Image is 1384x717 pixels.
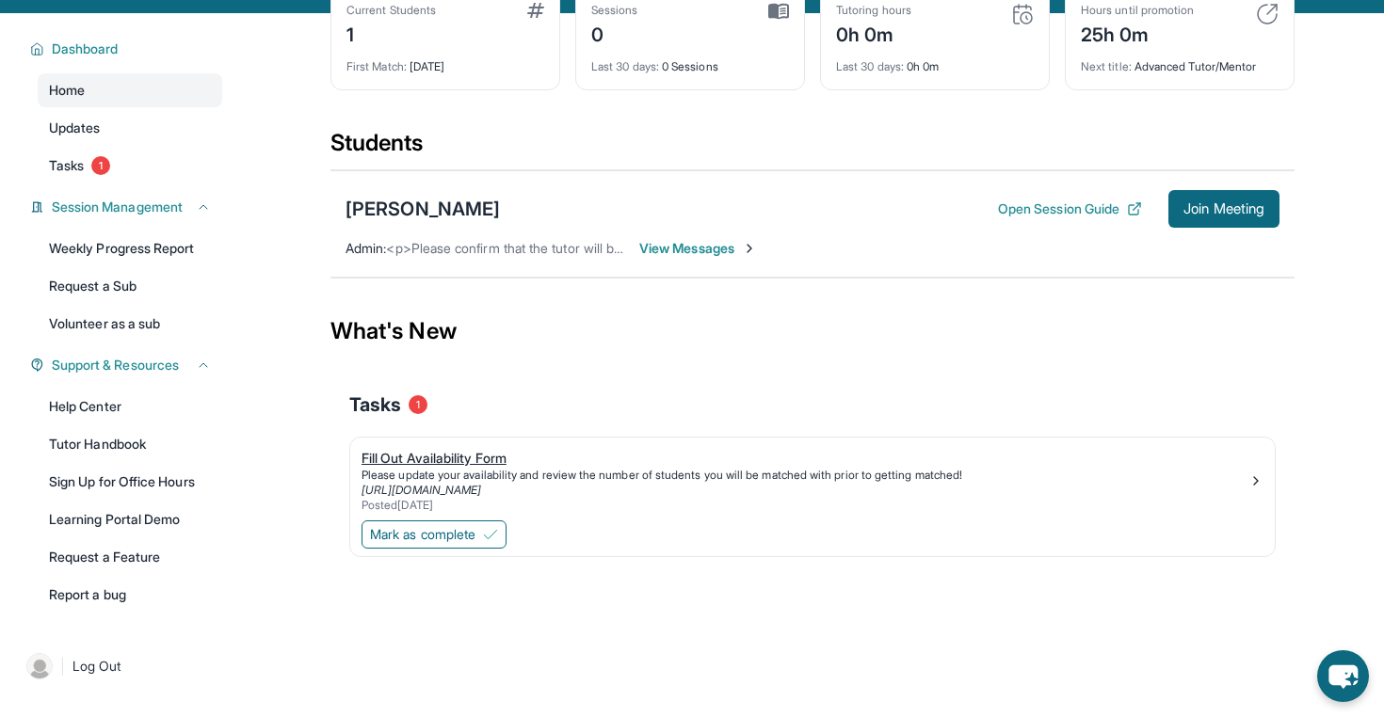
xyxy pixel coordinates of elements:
a: Home [38,73,222,107]
span: Tasks [349,391,401,418]
span: Last 30 days : [836,59,904,73]
div: 0 [591,18,638,48]
button: chat-button [1317,650,1369,702]
button: Join Meeting [1168,190,1279,228]
button: Mark as complete [362,520,507,549]
div: What's New [330,290,1295,373]
img: card [1256,3,1279,25]
span: Dashboard [52,40,119,58]
a: Help Center [38,390,222,423]
span: Updates [49,119,101,137]
a: Updates [38,111,222,145]
span: Support & Resources [52,356,179,374]
span: View Messages [639,239,757,258]
a: [URL][DOMAIN_NAME] [362,483,481,497]
a: Request a Feature [38,540,222,574]
button: Session Management [44,198,211,216]
img: card [1011,3,1034,25]
span: 1 [409,395,427,414]
span: Mark as complete [370,525,475,544]
div: [DATE] [346,48,544,74]
img: user-img [26,653,53,679]
a: Weekly Progress Report [38,231,222,265]
img: Chevron-Right [742,241,757,256]
a: Volunteer as a sub [38,307,222,341]
div: [PERSON_NAME] [346,196,500,222]
a: Sign Up for Office Hours [38,465,222,499]
div: Students [330,128,1295,169]
div: 0h 0m [836,48,1034,74]
span: Tasks [49,156,84,175]
div: 1 [346,18,436,48]
img: Mark as complete [483,527,498,542]
span: Next title : [1081,59,1132,73]
a: |Log Out [19,645,222,687]
a: Report a bug [38,578,222,612]
div: 0h 0m [836,18,911,48]
span: Session Management [52,198,183,216]
button: Support & Resources [44,356,211,374]
div: 0 Sessions [591,48,789,74]
button: Dashboard [44,40,211,58]
div: Current Students [346,3,436,18]
span: Last 30 days : [591,59,659,73]
div: Hours until promotion [1081,3,1194,18]
span: Home [49,81,85,100]
span: First Match : [346,59,407,73]
a: Tasks1 [38,149,222,183]
a: Learning Portal Demo [38,502,222,536]
span: Admin : [346,240,386,256]
div: Advanced Tutor/Mentor [1081,48,1279,74]
a: Request a Sub [38,269,222,303]
div: Posted [DATE] [362,498,1248,513]
div: Tutoring hours [836,3,911,18]
div: Fill Out Availability Form [362,449,1248,468]
span: 1 [91,156,110,175]
span: Join Meeting [1183,203,1264,215]
img: card [768,3,789,20]
div: Please update your availability and review the number of students you will be matched with prior ... [362,468,1248,483]
a: Fill Out Availability FormPlease update your availability and review the number of students you w... [350,438,1275,517]
a: Tutor Handbook [38,427,222,461]
span: Log Out [72,657,121,676]
button: Open Session Guide [998,199,1142,218]
div: Sessions [591,3,638,18]
img: card [527,3,544,18]
div: 25h 0m [1081,18,1194,48]
span: <p>Please confirm that the tutor will be able to attend your first assigned meeting time before j... [386,240,1066,256]
span: | [60,655,65,677]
